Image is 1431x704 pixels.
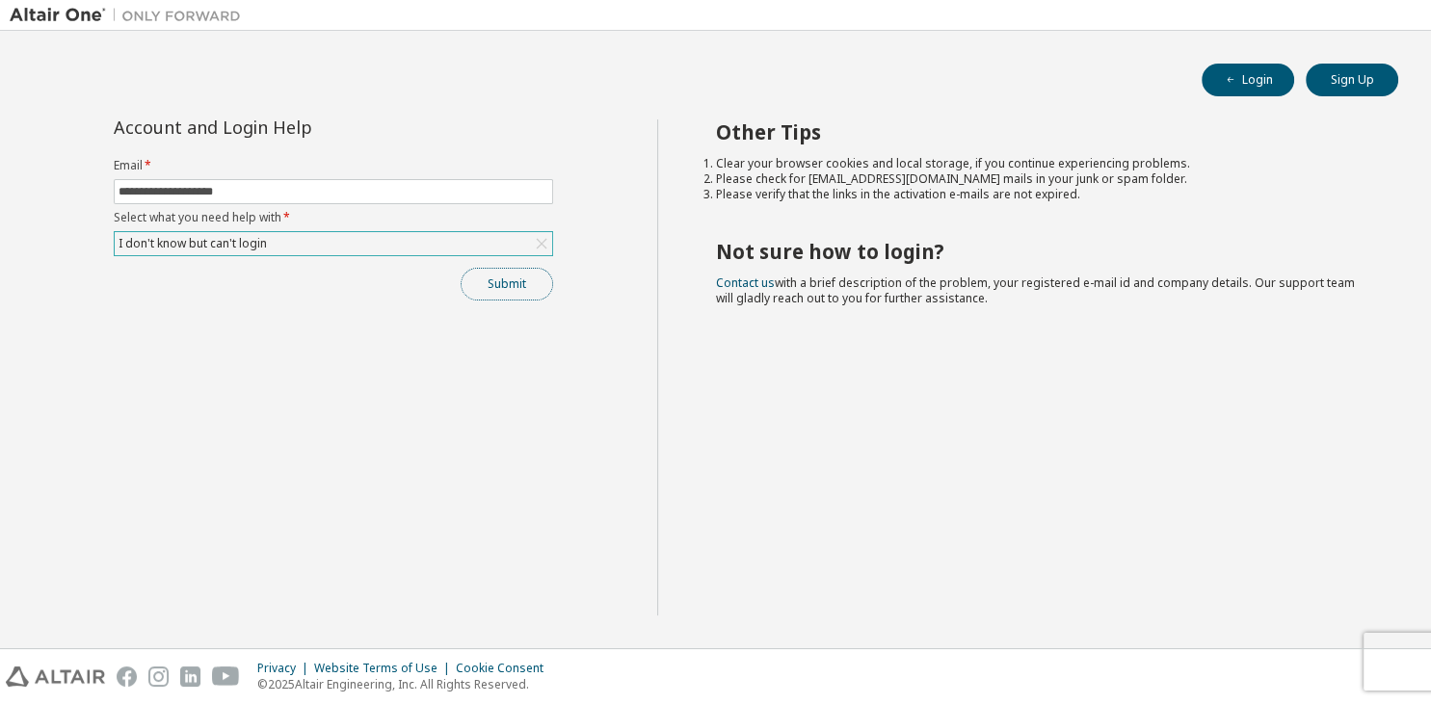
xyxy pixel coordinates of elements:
label: Select what you need help with [114,210,553,225]
img: linkedin.svg [180,666,200,687]
li: Please verify that the links in the activation e-mails are not expired. [716,187,1364,202]
div: Website Terms of Use [314,661,456,676]
h2: Other Tips [716,119,1364,144]
button: Login [1202,64,1294,96]
li: Please check for [EMAIL_ADDRESS][DOMAIN_NAME] mails in your junk or spam folder. [716,171,1364,187]
h2: Not sure how to login? [716,239,1364,264]
div: I don't know but can't login [115,232,552,255]
label: Email [114,158,553,173]
div: I don't know but can't login [116,233,270,254]
img: instagram.svg [148,666,169,687]
div: Account and Login Help [114,119,465,135]
img: facebook.svg [117,666,137,687]
div: Cookie Consent [456,661,555,676]
img: youtube.svg [212,666,240,687]
li: Clear your browser cookies and local storage, if you continue experiencing problems. [716,156,1364,171]
img: Altair One [10,6,251,25]
button: Sign Up [1306,64,1398,96]
span: with a brief description of the problem, your registered e-mail id and company details. Our suppo... [716,274,1355,306]
button: Submit [461,268,553,300]
p: © 2025 Altair Engineering, Inc. All Rights Reserved. [257,676,555,692]
img: altair_logo.svg [6,666,105,687]
div: Privacy [257,661,314,676]
a: Contact us [716,274,775,291]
